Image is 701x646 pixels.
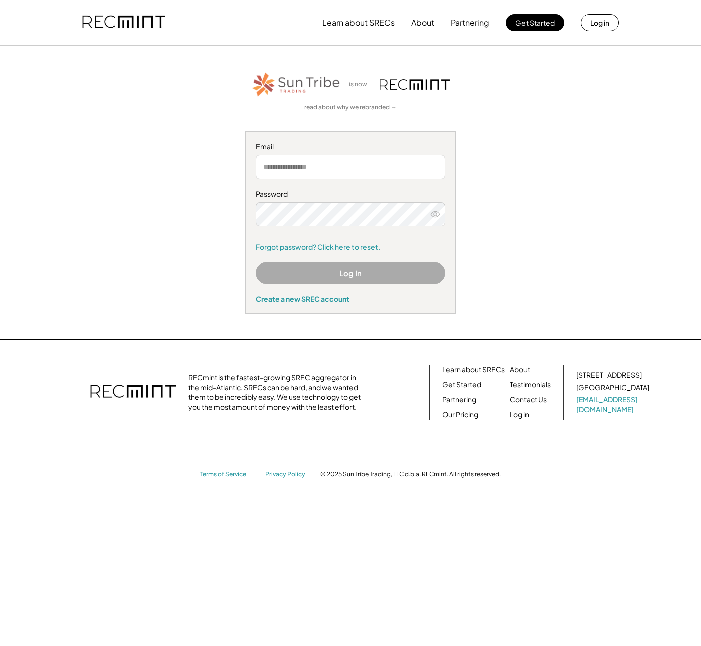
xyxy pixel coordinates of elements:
[576,370,642,380] div: [STREET_ADDRESS]
[188,373,366,412] div: RECmint is the fastest-growing SREC aggregator in the mid-Atlantic. SRECs can be hard, and we wan...
[510,410,529,420] a: Log in
[251,71,341,98] img: STT_Horizontal_Logo%2B-%2BColor.png
[256,142,445,152] div: Email
[411,13,434,33] button: About
[506,14,564,31] button: Get Started
[256,262,445,284] button: Log In
[90,375,176,410] img: recmint-logotype%403x.png
[200,470,255,479] a: Terms of Service
[510,395,547,405] a: Contact Us
[304,103,397,112] a: read about why we rebranded →
[380,79,450,90] img: recmint-logotype%403x.png
[576,395,651,414] a: [EMAIL_ADDRESS][DOMAIN_NAME]
[442,395,476,405] a: Partnering
[442,365,505,375] a: Learn about SRECs
[576,383,649,393] div: [GEOGRAPHIC_DATA]
[442,410,478,420] a: Our Pricing
[265,470,310,479] a: Privacy Policy
[510,380,551,390] a: Testimonials
[320,470,501,478] div: © 2025 Sun Tribe Trading, LLC d.b.a. RECmint. All rights reserved.
[256,189,445,199] div: Password
[510,365,530,375] a: About
[322,13,395,33] button: Learn about SRECs
[442,380,481,390] a: Get Started
[256,242,445,252] a: Forgot password? Click here to reset.
[82,6,165,40] img: recmint-logotype%403x.png
[451,13,489,33] button: Partnering
[346,80,375,89] div: is now
[256,294,445,303] div: Create a new SREC account
[581,14,619,31] button: Log in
